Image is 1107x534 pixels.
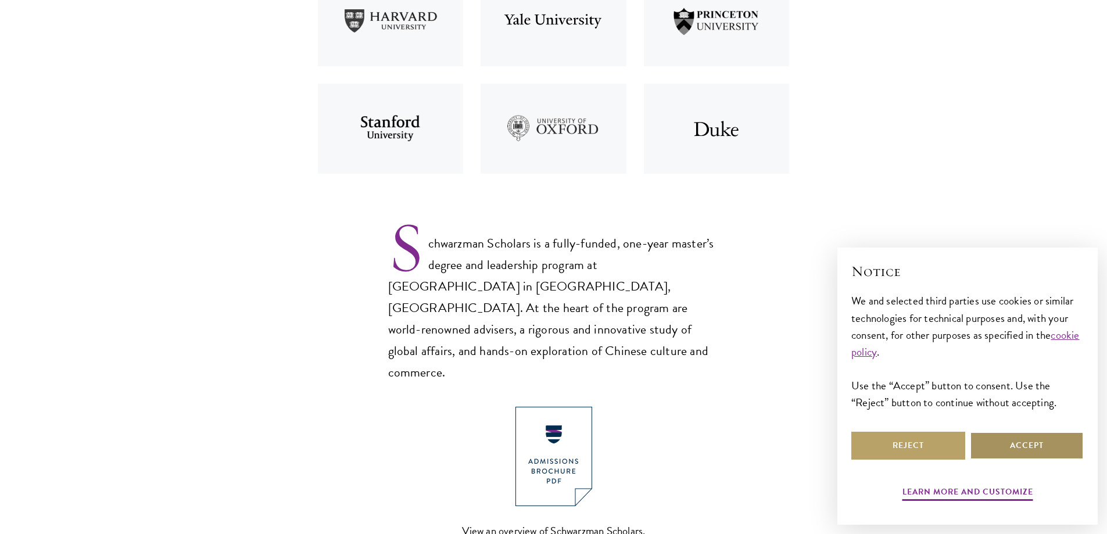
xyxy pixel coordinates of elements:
[851,327,1080,360] a: cookie policy
[851,292,1084,410] div: We and selected third parties use cookies or similar technologies for technical purposes and, wit...
[388,214,719,384] p: Schwarzman Scholars is a fully-funded, one-year master’s degree and leadership program at [GEOGRA...
[970,432,1084,460] button: Accept
[851,261,1084,281] h2: Notice
[851,432,965,460] button: Reject
[902,485,1033,503] button: Learn more and customize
